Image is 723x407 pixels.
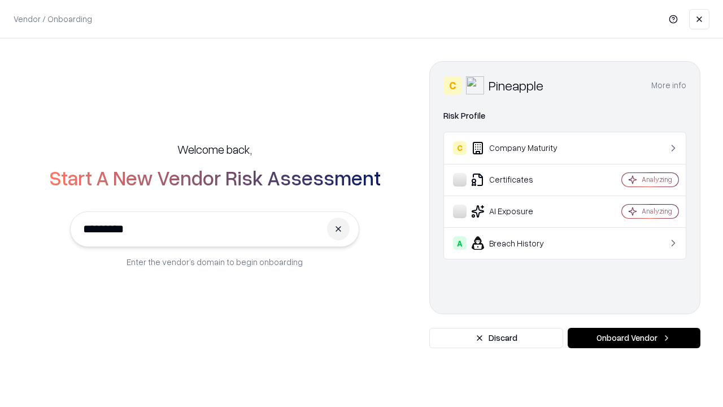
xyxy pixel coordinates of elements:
button: Discard [429,328,563,348]
div: Analyzing [642,206,672,216]
p: Vendor / Onboarding [14,13,92,25]
button: Onboard Vendor [568,328,700,348]
div: Pineapple [489,76,543,94]
img: Pineapple [466,76,484,94]
div: AI Exposure [453,205,588,218]
h2: Start A New Vendor Risk Assessment [49,166,381,189]
div: Risk Profile [443,109,686,123]
p: Enter the vendor’s domain to begin onboarding [127,256,303,268]
div: A [453,236,467,250]
h5: Welcome back, [177,141,252,157]
div: C [453,141,467,155]
div: Company Maturity [453,141,588,155]
div: C [443,76,461,94]
div: Breach History [453,236,588,250]
button: More info [651,75,686,96]
div: Analyzing [642,175,672,184]
div: Certificates [453,173,588,187]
